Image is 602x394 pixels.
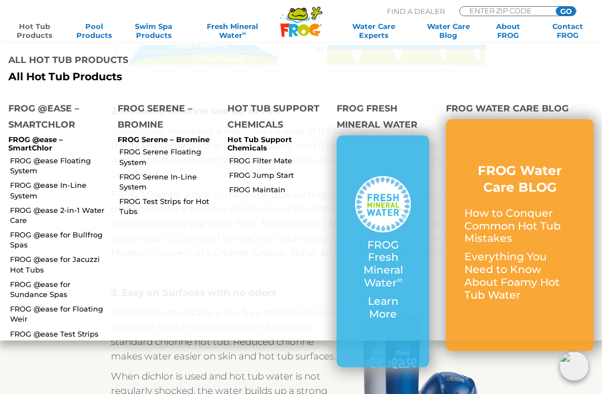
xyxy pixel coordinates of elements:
a: Hot TubProducts [11,22,57,40]
p: Find A Dealer [387,6,445,16]
a: FROG Fresh Mineral Water∞ Learn More [355,176,411,326]
a: FROG @ease Test Strips [10,329,109,339]
a: FROG @ease 2-in-1 Water Care [10,205,109,225]
a: FROG Maintain [229,184,328,194]
a: PoolProducts [71,22,117,40]
a: Water CareExperts [336,22,412,40]
h4: FROG Serene – Bromine [118,100,210,135]
a: FROG Water Care BLOG How to Conquer Common Hot Tub Mistakes Everything You Need to Know About Foa... [464,163,575,307]
a: Swim SpaProducts [130,22,177,40]
sup: ∞ [242,30,246,36]
a: FROG Test Strips for Hot Tubs [119,196,219,216]
a: FROG @ease Floating System [10,155,109,176]
a: Water CareBlog [425,22,472,40]
a: FROG @ease for Jacuzzi Hot Tubs [10,254,109,274]
p: Hot Tub Support Chemicals [227,135,320,153]
a: FROG Filter Mate [229,155,328,166]
p: Everything You Need to Know About Foamy Hot Tub Water [464,251,575,301]
p: FROG Serene – Bromine [118,135,210,144]
h4: All Hot Tub Products [8,52,293,71]
a: FROG @ease In-Line System [10,180,109,200]
a: FROG @ease for Bullfrog Spas [10,230,109,250]
a: FROG @ease for Floating Weir [10,304,109,324]
input: Zip Code Form [468,7,543,14]
p: FROG @ease – SmartChlor [8,135,101,153]
input: GO [556,7,576,16]
a: ContactFROG [545,22,591,40]
p: How to Conquer Common Hot Tub Mistakes [464,207,575,245]
a: FROG @ease for Sundance Spas [10,279,109,299]
h4: FROG @ease – SmartChlor [8,100,101,135]
a: FROG Serene Floating System [119,147,219,167]
p: FROG Fresh Mineral Water [355,239,411,290]
h4: Hot Tub Support Chemicals [227,100,320,135]
h3: FROG Water Care BLOG [464,163,575,196]
h4: FROG Water Care Blog [446,100,594,119]
sup: ∞ [397,275,402,285]
a: All Hot Tub Products [8,71,293,84]
h4: FROG Fresh Mineral Water [337,100,429,135]
a: FROG Jump Start [229,170,328,180]
p: Learn More [355,295,411,321]
img: openIcon [560,352,589,381]
a: AboutFROG [485,22,531,40]
a: FROG Serene In-Line System [119,172,219,192]
a: Fresh MineralWater∞ [190,22,275,40]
